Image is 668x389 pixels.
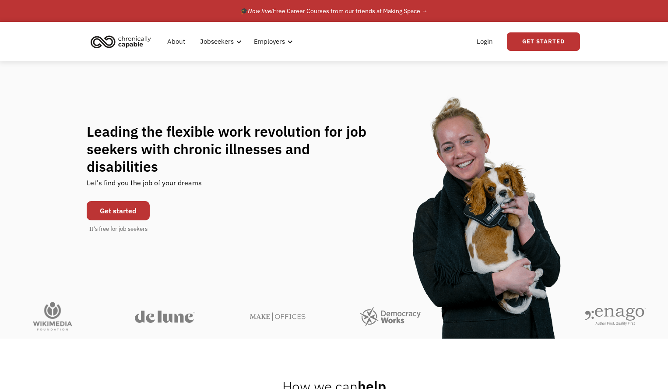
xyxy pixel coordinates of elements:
a: home [88,32,158,51]
div: It's free for job seekers [89,225,148,233]
a: About [162,28,190,56]
h1: Leading the flexible work revolution for job seekers with chronic illnesses and disabilities [87,123,383,175]
div: Let's find you the job of your dreams [87,175,202,197]
div: Jobseekers [200,36,234,47]
div: 🎓 Free Career Courses from our friends at Making Space → [240,6,428,16]
div: Employers [249,28,295,56]
em: Now live! [248,7,273,15]
img: Chronically Capable logo [88,32,154,51]
div: Jobseekers [195,28,244,56]
a: Get started [87,201,150,220]
a: Login [471,28,498,56]
div: Employers [254,36,285,47]
a: Get Started [507,32,580,51]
